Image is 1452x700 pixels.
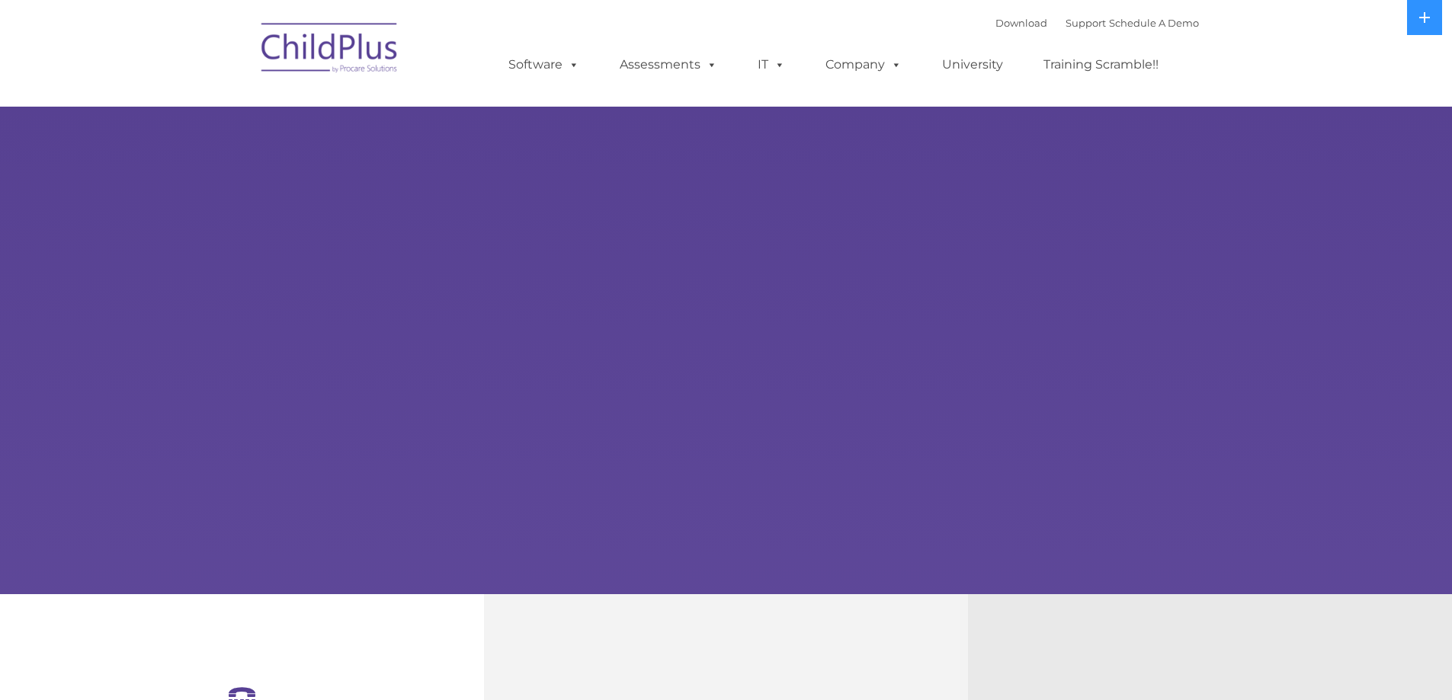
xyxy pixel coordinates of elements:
a: Schedule A Demo [1109,17,1199,29]
a: University [927,50,1018,80]
a: Download [995,17,1047,29]
font: | [995,17,1199,29]
a: Assessments [604,50,732,80]
img: ChildPlus by Procare Solutions [254,12,406,88]
a: Company [810,50,917,80]
a: Support [1066,17,1106,29]
a: IT [742,50,800,80]
a: Training Scramble!! [1028,50,1174,80]
a: Software [493,50,595,80]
